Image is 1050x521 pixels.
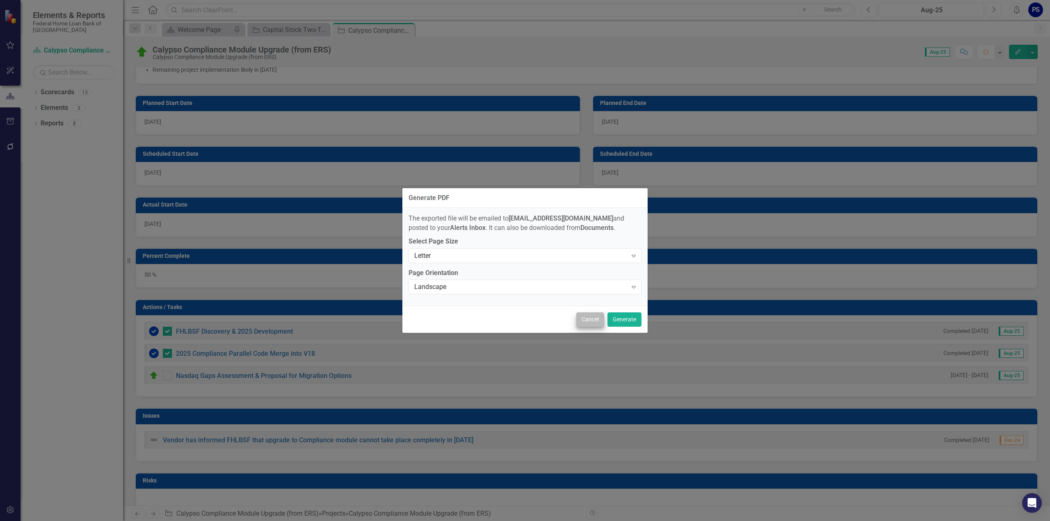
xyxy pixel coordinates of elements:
div: Open Intercom Messenger [1022,493,1042,513]
span: The exported file will be emailed to and posted to your . It can also be downloaded from . [409,214,624,232]
strong: [EMAIL_ADDRESS][DOMAIN_NAME] [509,214,613,222]
div: Letter [414,251,627,260]
button: Generate [607,312,641,327]
label: Select Page Size [409,237,641,246]
label: Page Orientation [409,268,641,278]
div: Generate PDF [409,194,450,202]
strong: Documents [580,224,614,232]
button: Cancel [576,312,604,327]
strong: Alerts Inbox [450,224,486,232]
div: Landscape [414,282,627,292]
